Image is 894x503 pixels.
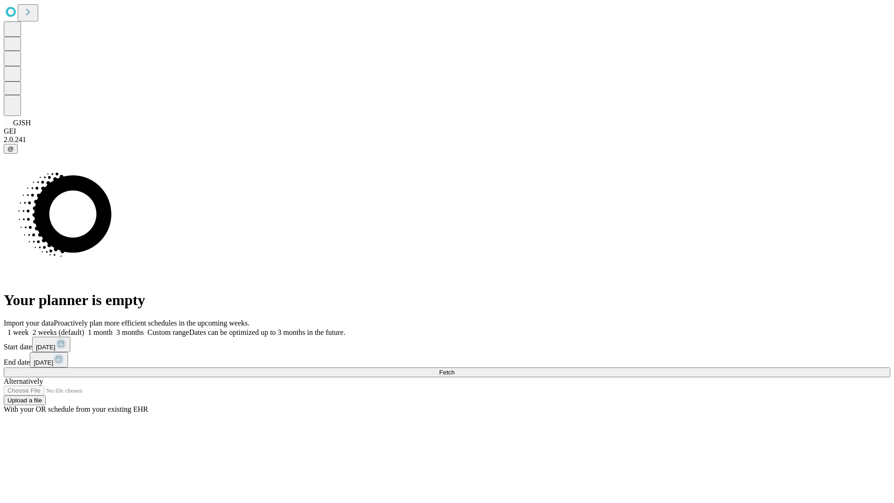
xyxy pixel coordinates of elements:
div: Start date [4,337,890,352]
span: 3 months [116,328,144,336]
div: GEI [4,127,890,136]
span: Proactively plan more efficient schedules in the upcoming weeks. [54,319,250,327]
span: With your OR schedule from your existing EHR [4,405,148,413]
span: Custom range [148,328,189,336]
span: GJSH [13,119,31,127]
span: @ [7,145,14,152]
button: [DATE] [30,352,68,367]
span: Import your data [4,319,54,327]
span: Alternatively [4,377,43,385]
div: End date [4,352,890,367]
button: [DATE] [32,337,70,352]
span: [DATE] [34,359,53,366]
span: 2 weeks (default) [33,328,84,336]
button: @ [4,144,18,154]
button: Upload a file [4,395,46,405]
span: Dates can be optimized up to 3 months in the future. [189,328,345,336]
h1: Your planner is empty [4,292,890,309]
span: 1 month [88,328,113,336]
div: 2.0.241 [4,136,890,144]
button: Fetch [4,367,890,377]
span: Fetch [439,369,454,376]
span: 1 week [7,328,29,336]
span: [DATE] [36,344,55,351]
